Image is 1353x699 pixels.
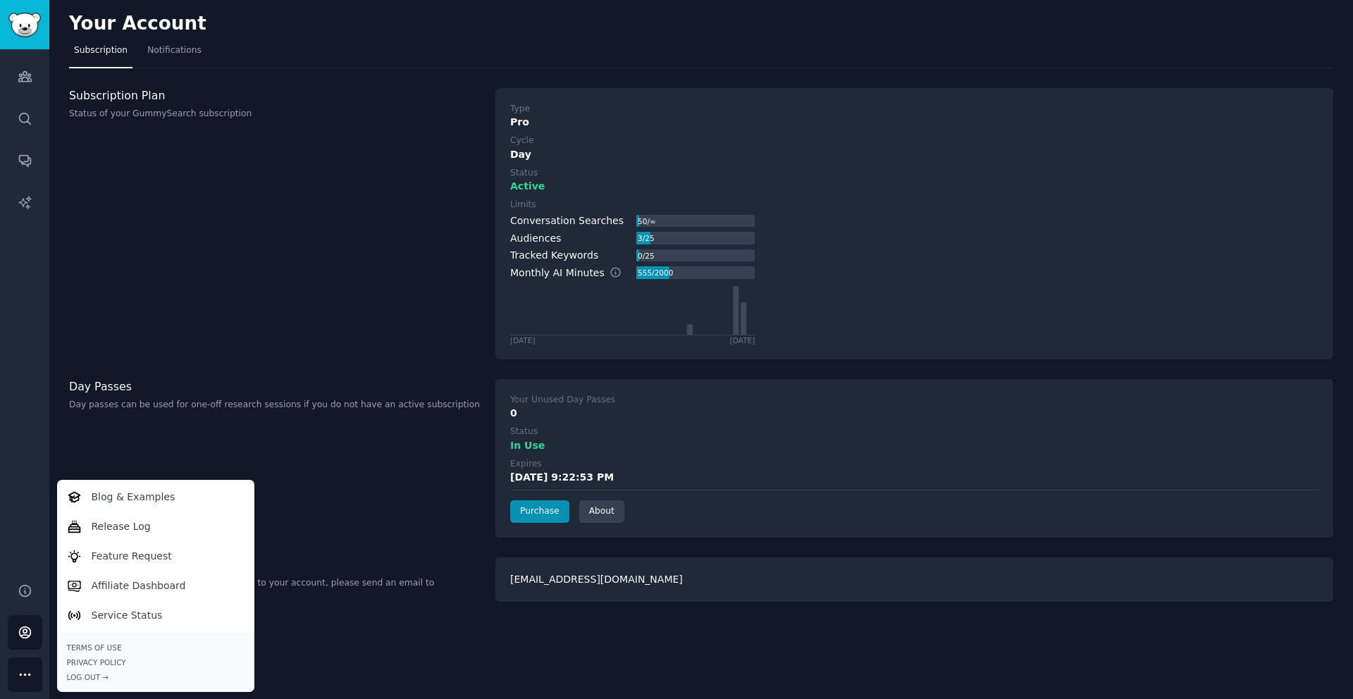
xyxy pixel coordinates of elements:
p: Blog & Examples [92,490,175,505]
div: Status [510,167,538,180]
div: 0 [510,406,1318,421]
div: Monthly AI Minutes [510,266,636,280]
div: [DATE] 9:22:53 PM [510,470,614,485]
a: Subscription [69,39,132,68]
a: Release Log [59,512,252,541]
div: Day [510,147,1318,162]
div: Status [510,426,538,438]
div: [EMAIL_ADDRESS][DOMAIN_NAME] [495,557,1333,602]
div: 50 / ∞ [636,215,657,228]
a: About [579,500,624,523]
a: Affiliate Dashboard [59,571,252,600]
a: Terms of Use [67,643,245,652]
div: Cycle [510,135,533,147]
h3: Day Passes [69,379,481,394]
p: Service Status [92,608,163,623]
div: 0 / 25 [636,249,655,262]
div: Type [510,103,530,116]
p: Affiliate Dashboard [92,579,186,593]
p: To modify your email or make any changes to your account, please send an email to [EMAIL_ADDRESS]... [69,577,481,602]
a: Privacy Policy [67,657,245,667]
p: Feature Request [92,549,172,564]
h2: Your Account [69,13,206,35]
div: Pro [510,115,1318,130]
p: Release Log [92,519,151,534]
div: 555 / 2000 [636,266,674,279]
div: Audiences [510,231,561,246]
a: Feature Request [59,541,252,571]
span: Active [510,179,545,194]
div: Conversation Searches [510,214,624,228]
h3: Subscription Plan [69,88,481,103]
span: Notifications [147,44,202,57]
div: Tracked Keywords [510,248,598,263]
a: Notifications [142,39,206,68]
a: Blog & Examples [59,482,252,512]
span: Subscription [74,44,128,57]
span: In Use [510,438,545,453]
a: Service Status [59,600,252,630]
p: Day passes can be used for one-off research sessions if you do not have an active subscription [69,399,481,412]
p: Status of your GummySearch subscription [69,108,481,120]
div: [DATE] [510,335,536,345]
h3: Email Address [69,557,481,572]
div: Limits [510,199,536,211]
div: 3 / 25 [636,232,655,245]
div: [DATE] [730,335,755,345]
div: Your Unused Day Passes [510,394,615,407]
div: Log Out → [67,672,245,682]
div: Expires [510,458,542,471]
a: Purchase [510,500,569,523]
img: GummySearch logo [8,13,41,37]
